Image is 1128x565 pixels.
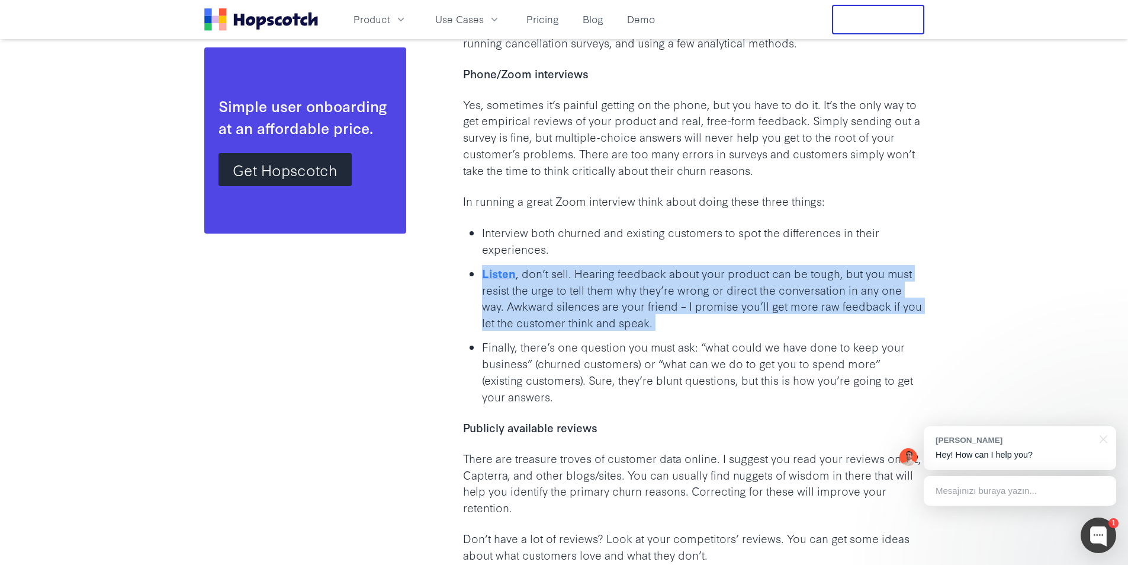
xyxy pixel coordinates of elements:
span: Product [353,12,390,27]
button: Product [346,9,414,29]
span: Use Cases [435,12,484,27]
a: Listen [482,265,516,281]
p: Finally, there’s one question you must ask: “what could we have done to keep your business” (chur... [482,339,924,405]
b: Publicly available reviews [463,419,597,435]
div: Mesajınızı buraya yazın... [924,476,1116,506]
p: There are treasure troves of customer data online. I suggest you read your reviews on G2, Capterr... [463,450,924,516]
div: Simple user onboarding at an affordable price. [218,95,392,139]
div: [PERSON_NAME] [936,435,1092,446]
button: Free Trial [832,5,924,34]
img: Mark Spera [899,448,917,466]
b: Phone/Zoom interviews [463,65,589,81]
p: Interview both churned and existing customers to spot the differences in their experiences. [482,224,924,257]
p: Hey! How can I help you? [936,449,1104,461]
a: Demo [622,9,660,29]
a: Get Hopscotch [218,153,352,186]
p: In running a great Zoom interview think about doing these three things: [463,193,924,209]
a: Pricing [522,9,564,29]
p: Don’t have a lot of reviews? Look at your competitors’ reviews. You can get some ideas about what... [463,530,924,563]
p: Yes, sometimes it’s painful getting on the phone, but you have to do it. It’s the only way to get... [463,96,924,178]
p: , don’t sell. Hearing feedback about your product can be tough, but you must resist the urge to t... [482,265,924,331]
div: 1 [1108,518,1119,528]
a: Blog [578,9,608,29]
button: Use Cases [428,9,507,29]
a: Home [204,8,318,31]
